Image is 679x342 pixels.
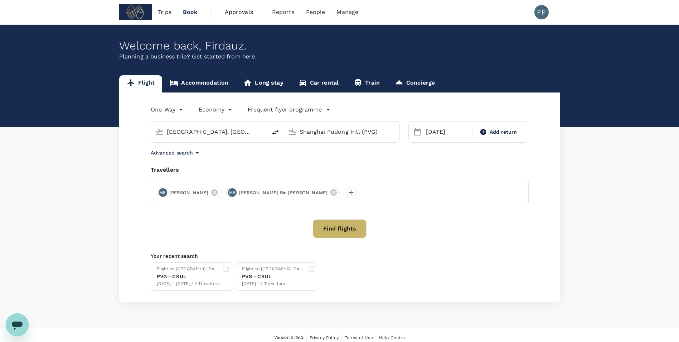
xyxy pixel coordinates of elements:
img: Subdimension Pte Ltd [119,4,152,20]
div: Flight to [GEOGRAPHIC_DATA] [157,266,220,273]
div: [DATE] - [DATE] · 2 Travellers [157,280,220,288]
div: PVG - CKUL [157,273,220,280]
div: Welcome back , Firdauz . [119,39,560,52]
button: Open [394,131,396,132]
span: Approvals [225,8,261,16]
button: Find flights [313,219,367,238]
span: Trips [157,8,171,16]
span: Book [183,8,198,16]
input: Going to [300,126,384,137]
a: Flight [119,75,163,92]
p: Frequent flyer programme [248,105,322,114]
a: Terms of Use [345,334,373,342]
button: delete [267,124,284,141]
div: PVG - CKUL [242,273,305,280]
span: [PERSON_NAME] [165,189,213,196]
span: Manage [336,8,358,16]
span: Privacy Policy [310,335,339,340]
a: Car rental [291,75,346,92]
button: Frequent flyer programme [248,105,330,114]
div: MB[PERSON_NAME] Bin [PERSON_NAME] [226,187,340,198]
a: Train [346,75,387,92]
span: Version 3.49.2 [274,334,304,341]
div: MB [159,188,167,197]
a: Help Centre [379,334,405,342]
span: Terms of Use [345,335,373,340]
p: Advanced search [151,149,193,156]
a: Concierge [387,75,442,92]
div: FF [534,5,549,19]
div: MB[PERSON_NAME] [157,187,221,198]
span: Reports [272,8,295,16]
button: Open [262,131,263,132]
p: Planning a business trip? Get started from here. [119,52,560,61]
input: Depart from [167,126,252,137]
div: Economy [199,104,233,115]
iframe: Button to launch messaging window [6,313,29,336]
span: People [306,8,325,16]
div: [DATE] [423,125,471,139]
div: [DATE] · 2 Travellers [242,280,305,288]
a: Privacy Policy [310,334,339,342]
a: Long stay [236,75,291,92]
button: Advanced search [151,148,202,157]
a: Accommodation [162,75,236,92]
span: Help Centre [379,335,405,340]
div: MB [228,188,237,197]
div: Flight to [GEOGRAPHIC_DATA] [242,266,305,273]
span: Add return [490,128,517,136]
div: Travellers [151,166,529,174]
div: One-Way [151,104,184,115]
p: Your recent search [151,252,529,260]
span: [PERSON_NAME] Bin [PERSON_NAME] [234,189,332,196]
